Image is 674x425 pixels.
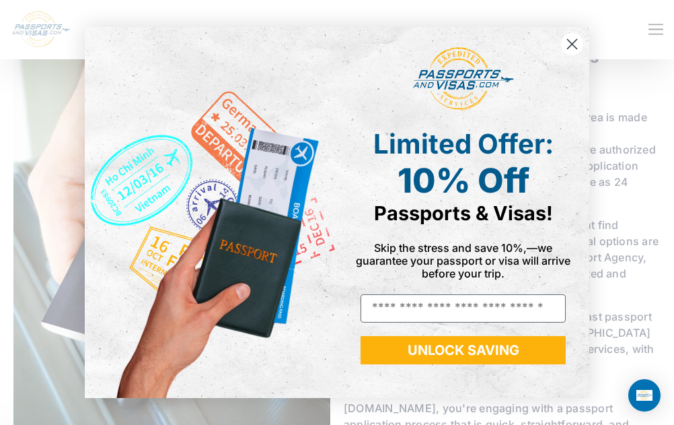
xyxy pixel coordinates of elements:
span: Skip the stress and save 10%,—we guarantee your passport or visa will arrive before your trip. [356,241,570,280]
span: Limited Offer: [373,127,554,160]
div: Open Intercom Messenger [628,379,661,412]
span: Passports & Visas! [374,201,553,225]
img: de9cda0d-0715-46ca-9a25-073762a91ba7.png [85,27,337,397]
button: UNLOCK SAVING [361,336,566,364]
span: 10% Off [398,160,529,201]
button: Close dialog [560,32,584,56]
img: passports and visas [413,47,514,110]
